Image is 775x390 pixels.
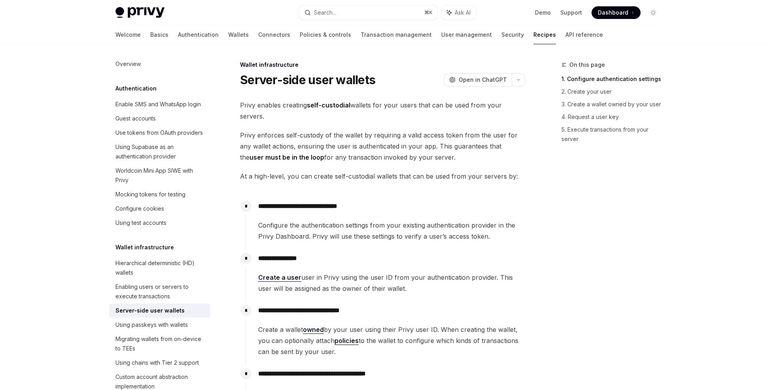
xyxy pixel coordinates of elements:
[109,332,210,356] a: Migrating wallets from on-device to TEEs
[115,114,156,123] div: Guest accounts
[115,142,206,161] div: Using Supabase as an authentication provider
[561,85,666,98] a: 2. Create your user
[441,6,476,20] button: Ask AI
[109,356,210,370] a: Using chains with Tier 2 support
[258,272,525,294] span: user in Privy using the user ID from your authentication provider. This user will be assigned as ...
[592,6,641,19] a: Dashboard
[307,101,350,109] strong: self-custodial
[569,60,605,70] span: On this page
[109,97,210,111] a: Enable SMS and WhatsApp login
[109,202,210,216] a: Configure cookies
[533,25,556,44] a: Recipes
[115,25,141,44] a: Welcome
[115,190,185,199] div: Mocking tokens for testing
[115,84,157,93] h5: Authentication
[250,153,324,161] strong: user must be in the loop
[441,25,492,44] a: User management
[109,280,210,303] a: Enabling users or servers to execute transactions
[115,166,206,185] div: Worldcoin Mini App SIWE with Privy
[565,25,603,44] a: API reference
[647,6,660,19] button: Toggle dark mode
[109,187,210,202] a: Mocking tokens for testing
[109,303,210,318] a: Server-side user wallets
[109,126,210,140] a: Use tokens from OAuth providers
[109,318,210,332] a: Using passkeys with wallets
[115,334,206,353] div: Migrating wallets from on-device to TEEs
[115,306,185,315] div: Server-side user wallets
[258,324,525,357] span: Create a wallet by your user using their Privy user ID. When creating the wallet, you can optiona...
[109,57,210,71] a: Overview
[561,73,666,85] a: 1. Configure authentication settings
[501,25,524,44] a: Security
[561,111,666,123] a: 4. Request a user key
[109,216,210,230] a: Using test accounts
[240,130,525,163] span: Privy enforces self-custody of the wallet by requiring a valid access token from the user for any...
[115,128,203,138] div: Use tokens from OAuth providers
[109,111,210,126] a: Guest accounts
[444,73,512,87] button: Open in ChatGPT
[115,282,206,301] div: Enabling users or servers to execute transactions
[361,25,432,44] a: Transaction management
[115,7,164,18] img: light logo
[115,204,164,213] div: Configure cookies
[228,25,249,44] a: Wallets
[424,9,433,16] span: ⌘ K
[109,164,210,187] a: Worldcoin Mini App SIWE with Privy
[299,6,437,20] button: Search...⌘K
[109,256,210,280] a: Hierarchical deterministic (HD) wallets
[240,100,525,122] span: Privy enables creating wallets for your users that can be used from your servers.
[115,243,174,252] h5: Wallet infrastructure
[240,73,375,87] h1: Server-side user wallets
[115,218,166,228] div: Using test accounts
[115,320,188,330] div: Using passkeys with wallets
[335,337,359,345] a: policies
[303,326,324,334] a: owned
[314,8,336,17] div: Search...
[258,220,525,242] span: Configure the authentication settings from your existing authentication provider in the Privy Das...
[109,140,210,164] a: Using Supabase as an authentication provider
[240,171,525,182] span: At a high-level, you can create self-custodial wallets that can be used from your servers by:
[598,9,628,17] span: Dashboard
[535,9,551,17] a: Demo
[258,273,301,282] a: Create a user
[561,123,666,145] a: 5. Execute transactions from your server
[455,9,471,17] span: Ask AI
[178,25,219,44] a: Authentication
[560,9,582,17] a: Support
[240,61,525,69] div: Wallet infrastructure
[561,98,666,111] a: 3. Create a wallet owned by your user
[300,25,351,44] a: Policies & controls
[258,25,290,44] a: Connectors
[150,25,168,44] a: Basics
[115,59,141,69] div: Overview
[115,100,201,109] div: Enable SMS and WhatsApp login
[115,258,206,277] div: Hierarchical deterministic (HD) wallets
[459,76,507,84] span: Open in ChatGPT
[115,358,199,367] div: Using chains with Tier 2 support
